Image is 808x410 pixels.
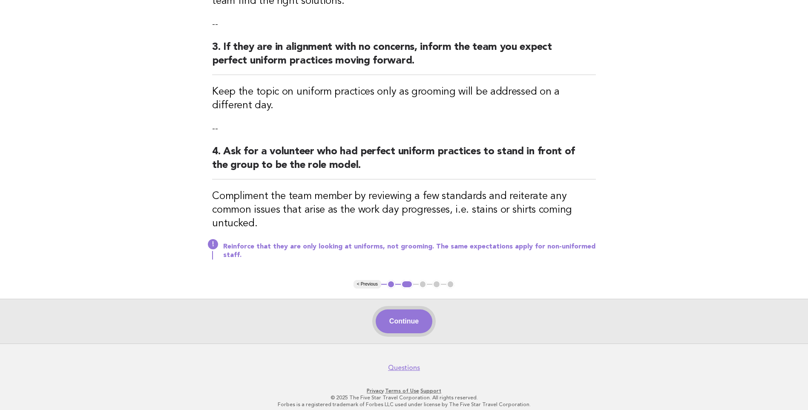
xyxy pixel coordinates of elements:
[144,394,665,401] p: © 2025 The Five Star Travel Corporation. All rights reserved.
[354,280,381,289] button: < Previous
[223,243,596,260] p: Reinforce that they are only looking at uniforms, not grooming. The same expectations apply for n...
[212,145,596,179] h2: 4. Ask for a volunteer who had perfect uniform practices to stand in front of the group to be the...
[376,309,432,333] button: Continue
[212,40,596,75] h2: 3. If they are in alignment with no concerns, inform the team you expect perfect uniform practice...
[388,364,420,372] a: Questions
[144,401,665,408] p: Forbes is a registered trademark of Forbes LLC used under license by The Five Star Travel Corpora...
[212,190,596,231] h3: Compliment the team member by reviewing a few standards and reiterate any common issues that aris...
[420,388,441,394] a: Support
[387,280,395,289] button: 1
[401,280,413,289] button: 2
[385,388,419,394] a: Terms of Use
[367,388,384,394] a: Privacy
[212,85,596,113] h3: Keep the topic on uniform practices only as grooming will be addressed on a different day.
[144,387,665,394] p: · ·
[212,18,596,30] p: --
[212,123,596,135] p: --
